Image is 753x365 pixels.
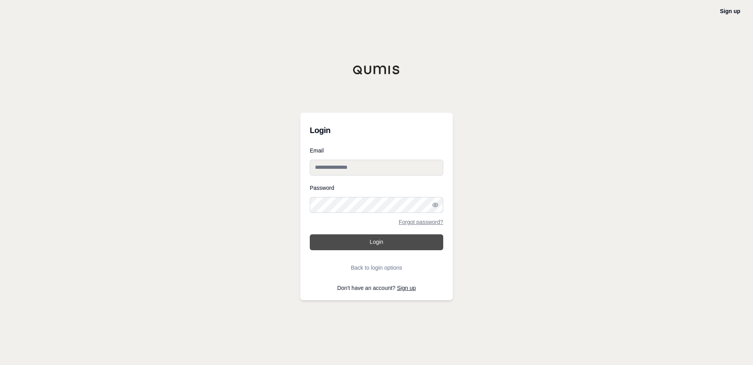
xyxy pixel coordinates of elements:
[310,148,443,153] label: Email
[310,234,443,250] button: Login
[310,285,443,291] p: Don't have an account?
[353,65,400,75] img: Qumis
[397,285,416,291] a: Sign up
[720,8,740,14] a: Sign up
[399,219,443,225] a: Forgot password?
[310,185,443,191] label: Password
[310,260,443,276] button: Back to login options
[310,122,443,138] h3: Login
